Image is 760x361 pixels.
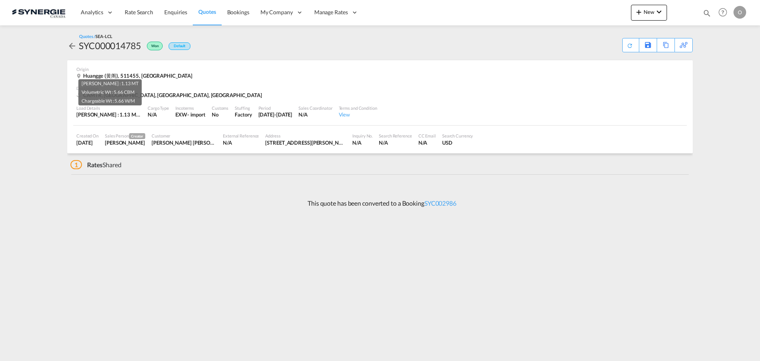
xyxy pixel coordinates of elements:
div: No [212,111,228,118]
div: icon-magnify [703,9,711,21]
span: Manage Rates [314,8,348,16]
div: Sales Coordinator [298,105,332,111]
span: Quotes [198,8,216,15]
div: Help [716,6,733,20]
div: Quote PDF is not available at this time [627,38,635,49]
div: Daniel Dico [105,139,145,146]
span: Enquiries [164,9,187,15]
div: N/A [379,139,412,146]
a: SYC002986 [424,199,456,207]
span: Won [151,44,161,51]
div: O [733,6,746,19]
div: Destination [76,85,684,91]
div: Cargo Type [148,105,169,111]
div: Address [265,133,346,139]
span: Creator [129,133,145,139]
div: Save As Template [639,38,657,52]
div: Period [258,105,293,111]
div: Stuffing [235,105,252,111]
md-icon: icon-chevron-down [654,7,664,17]
div: Inquiry No. [352,133,372,139]
div: Load Details [76,105,141,111]
div: CC Email [418,133,436,139]
div: Manish Singh Khati [152,139,217,146]
div: 16 Sep 2025 [76,139,99,146]
div: CAMTR, Montreal, QC, Americas [76,92,264,99]
div: 431 Rue Locke Saint-Laurent, QC H4T 1X7 [265,139,346,146]
div: N/A [352,139,372,146]
p: This quote has been converted to a Booking [304,199,456,208]
span: Rates [87,161,103,168]
div: Incoterms [175,105,205,111]
span: SEA-LCL [95,34,112,39]
span: Rate Search [125,9,153,15]
div: N/A [223,139,259,146]
span: Huangge (黄阁), 511455, [GEOGRAPHIC_DATA] [83,73,192,79]
div: Huangge (黄阁), 511455, China [76,72,194,79]
div: Terms and Condition [339,105,377,111]
div: 30 Sep 2025 [258,111,293,118]
md-icon: icon-refresh [626,42,633,49]
div: [PERSON_NAME] : 1.13 MT Volumetric Wt : 5.66 CBM Chargeable Wt : 5.66 W/M [82,79,139,105]
div: Shared [70,160,122,169]
span: Bookings [227,9,249,15]
div: USD [442,139,473,146]
div: EXW [175,111,187,118]
div: Quotes /SEA-LCL [79,33,112,39]
md-icon: icon-arrow-left [67,41,77,51]
div: Origin [76,66,684,72]
div: Created On [76,133,99,139]
div: SYC000014785 [79,39,141,52]
div: Search Currency [442,133,473,139]
div: External Reference [223,133,259,139]
div: Customer [152,133,217,139]
div: N/A [148,111,169,118]
img: 1f56c880d42311ef80fc7dca854c8e59.png [12,4,65,21]
button: icon-plus 400-fgNewicon-chevron-down [631,5,667,21]
span: Analytics [81,8,103,16]
div: Search Reference [379,133,412,139]
div: View [339,111,377,118]
div: Factory Stuffing [235,111,252,118]
div: Default [169,42,190,50]
div: N/A [418,139,436,146]
md-icon: icon-plus 400-fg [634,7,644,17]
div: Sales Person [105,133,145,139]
div: icon-arrow-left [67,39,79,52]
div: Won [141,39,165,52]
div: Customs [212,105,228,111]
span: My Company [260,8,293,16]
div: - import [187,111,205,118]
md-icon: icon-magnify [703,9,711,17]
span: New [634,9,664,15]
span: Help [716,6,730,19]
span: 1 [70,160,82,169]
div: [PERSON_NAME] : 1.13 MT | Volumetric Wt : 5.66 CBM | Chargeable Wt : 5.66 W/M [76,111,141,118]
div: N/A [298,111,332,118]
